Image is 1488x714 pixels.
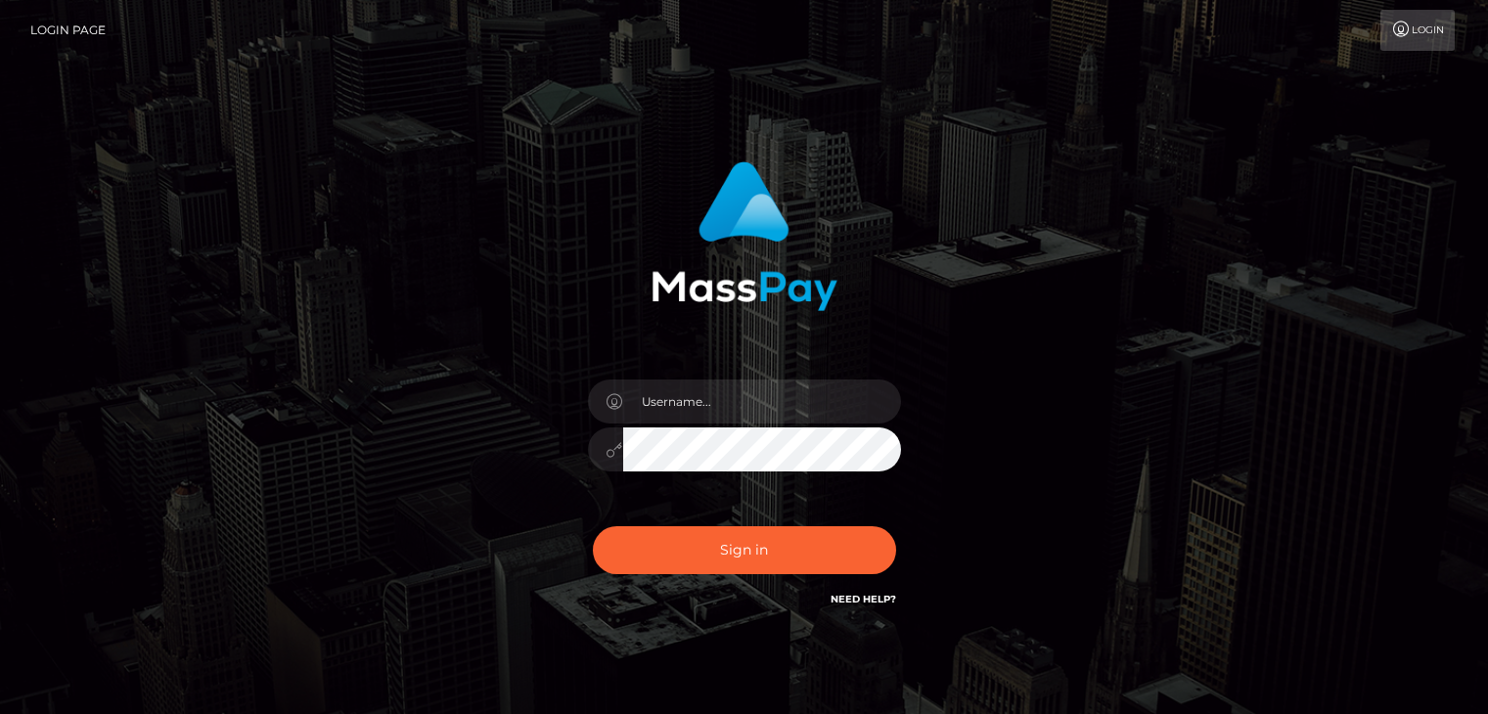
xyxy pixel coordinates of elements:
button: Sign in [593,526,896,574]
input: Username... [623,379,901,424]
a: Login [1380,10,1455,51]
a: Need Help? [831,593,896,605]
a: Login Page [30,10,106,51]
img: MassPay Login [652,161,837,311]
